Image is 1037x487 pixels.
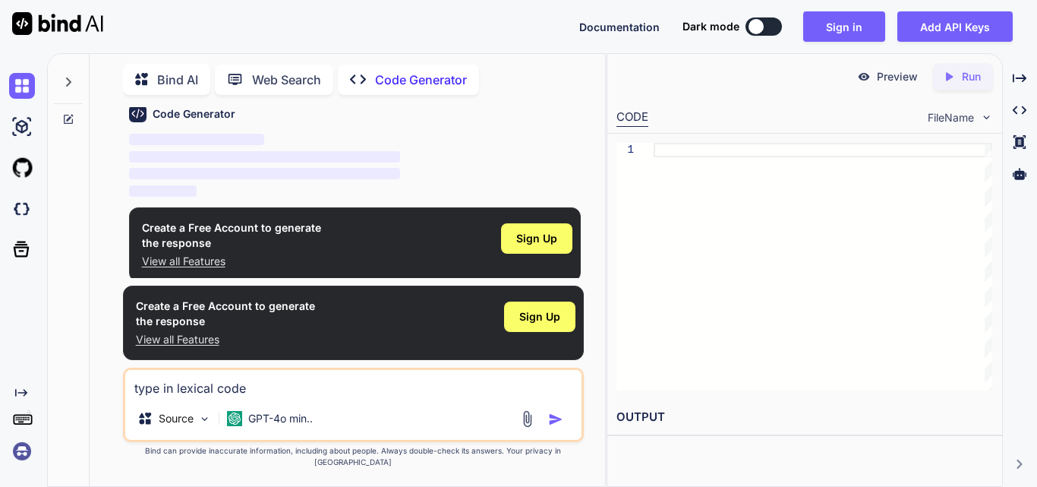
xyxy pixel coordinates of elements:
img: preview [857,70,871,84]
img: githubLight [9,155,35,181]
span: Dark mode [682,19,739,34]
span: Documentation [579,21,660,33]
img: icon [548,412,563,427]
span: Sign Up [519,309,560,324]
img: GPT-4o mini [227,411,242,426]
p: Code Generator [375,71,467,89]
p: Run [962,69,981,84]
p: Bind can provide inaccurate information, including about people. Always double-check its answers.... [123,445,584,468]
img: ai-studio [9,114,35,140]
button: Add API Keys [897,11,1013,42]
img: chat [9,73,35,99]
textarea: type in lexical code [125,370,582,397]
img: Bind AI [12,12,103,35]
p: View all Features [142,254,321,269]
span: ‌ [129,134,265,145]
img: Pick Models [198,413,211,425]
p: GPT-4o min.. [248,411,313,426]
img: darkCloudIdeIcon [9,196,35,222]
button: Documentation [579,19,660,35]
div: 1 [616,143,634,157]
span: ‌ [129,151,400,163]
div: CODE [616,109,648,127]
p: Web Search [252,71,321,89]
p: View all Features [136,332,315,347]
span: FileName [928,110,974,125]
button: Sign in [803,11,885,42]
img: attachment [518,410,536,428]
h2: OUTPUT [607,400,1002,435]
span: ‌ [129,168,400,179]
img: signin [9,438,35,464]
img: chevron down [980,111,993,124]
span: Sign Up [516,231,557,246]
h1: Create a Free Account to generate the response [142,220,321,251]
p: Source [159,411,194,426]
p: Preview [877,69,918,84]
h6: Code Generator [153,106,235,122]
p: Bind AI [157,71,198,89]
h1: Create a Free Account to generate the response [136,299,315,329]
span: ‌ [129,185,197,197]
